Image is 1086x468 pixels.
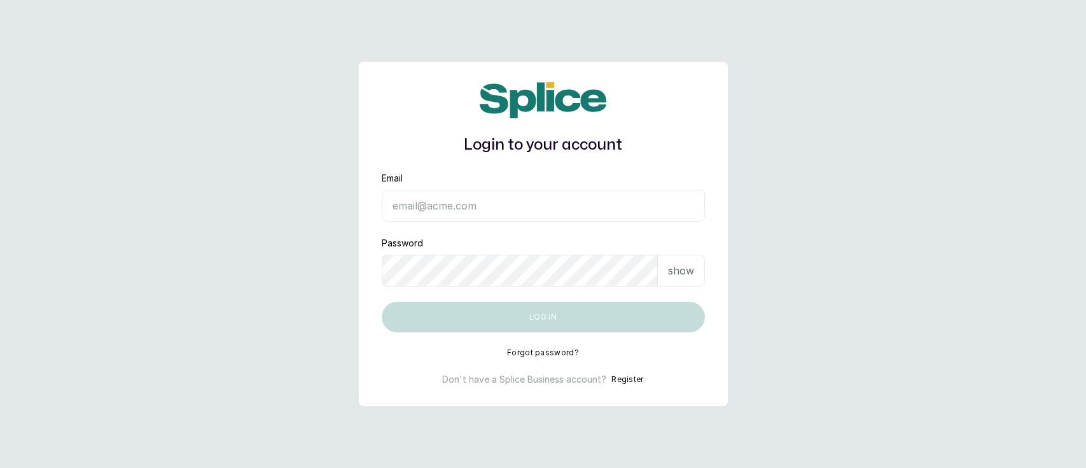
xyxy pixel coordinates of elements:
p: show [668,263,694,278]
button: Log in [382,302,705,332]
button: Forgot password? [507,348,579,358]
input: email@acme.com [382,190,705,222]
label: Password [382,237,423,250]
label: Email [382,172,403,185]
p: Don't have a Splice Business account? [442,373,606,386]
h1: Login to your account [382,134,705,157]
button: Register [611,373,643,386]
